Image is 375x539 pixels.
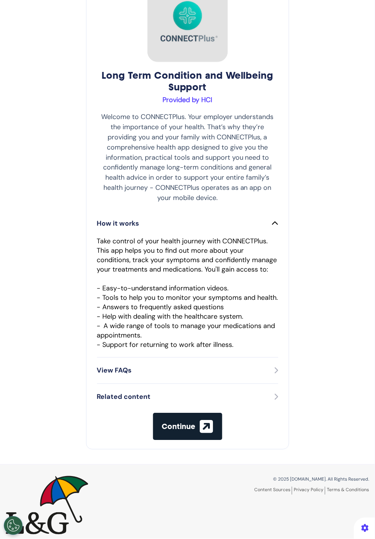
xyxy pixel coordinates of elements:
h2: Long Term Condition and Wellbeing Support [97,70,278,93]
button: How it works [97,218,278,229]
p: Related content [97,392,151,402]
button: Open Preferences [4,516,23,535]
button: View FAQs [97,365,278,376]
a: Terms & Conditions [327,487,369,493]
p: Take control of your health journey with CONNECTPlus. This app helps you to find out more about y... [97,237,278,350]
p: How it works [97,219,140,229]
p: View FAQs [97,366,132,376]
img: Spectrum.Life logo [6,476,88,535]
button: Continue [153,413,222,440]
a: Privacy Policy [294,487,325,495]
span: Continue [162,423,196,431]
button: Related content [97,392,278,403]
a: Content Sources [255,487,292,495]
h3: Provided by HCI [97,96,278,104]
p: Welcome to CONNECTPlus. Your employer understands the importance of your health. That’s why they’... [97,112,278,203]
p: © 2025 [DOMAIN_NAME]. All Rights Reserved. [193,476,370,483]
